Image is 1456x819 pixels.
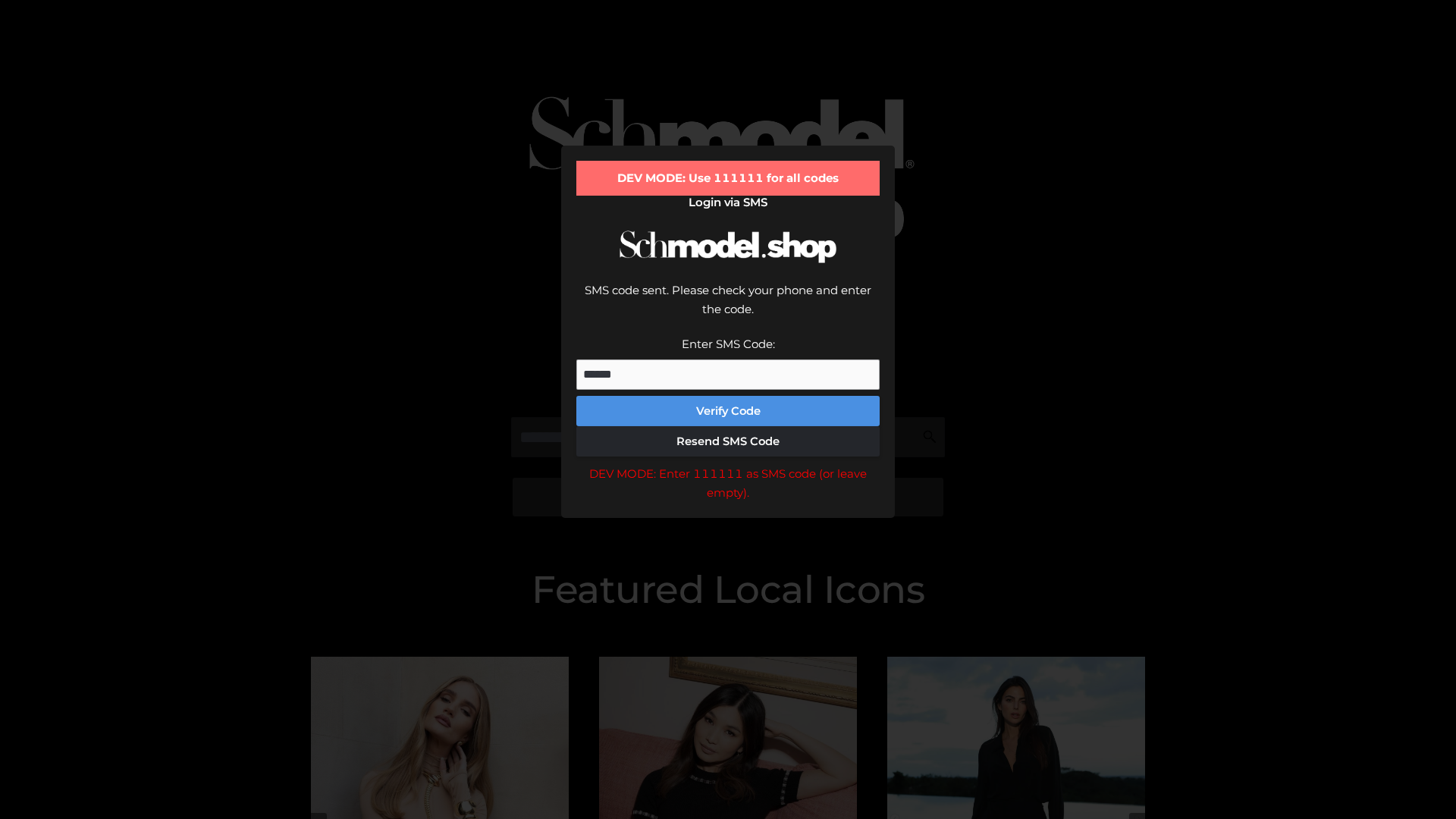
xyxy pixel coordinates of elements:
button: Resend SMS Code [576,426,880,457]
div: DEV MODE: Enter 111111 as SMS code (or leave empty). [576,464,880,503]
img: Schmodel Logo [614,217,842,277]
div: SMS code sent. Please check your phone and enter the code. [576,281,880,334]
h2: Login via SMS [576,196,880,209]
div: DEV MODE: Use 111111 for all codes [576,161,880,196]
label: Enter SMS Code: [682,337,775,351]
button: Verify Code [576,396,880,426]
